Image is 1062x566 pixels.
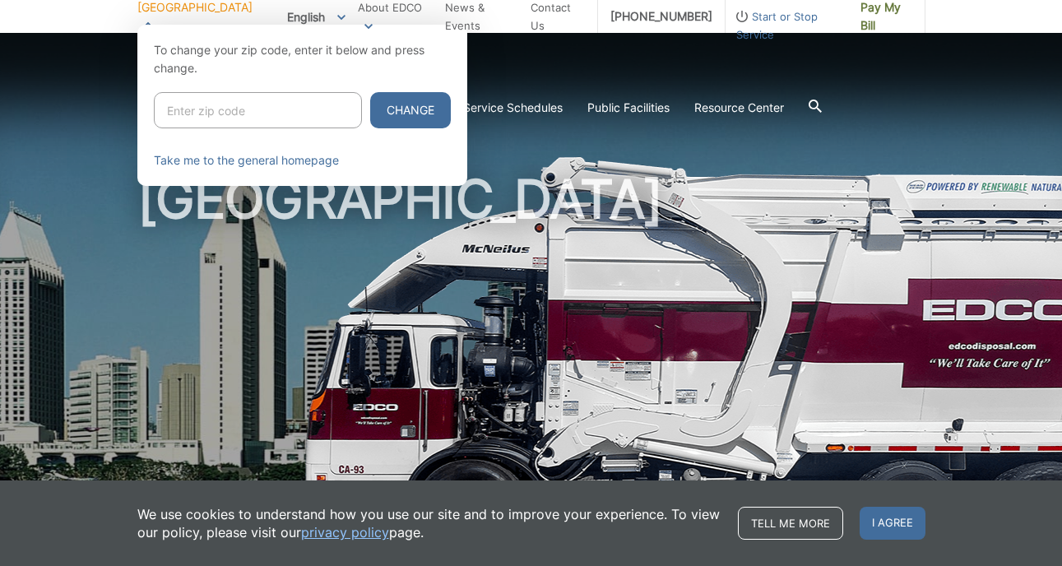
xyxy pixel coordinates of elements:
[301,523,389,541] a: privacy policy
[154,92,362,128] input: Enter zip code
[860,507,925,540] span: I agree
[137,505,721,541] p: We use cookies to understand how you use our site and to improve your experience. To view our pol...
[738,507,843,540] a: Tell me more
[370,92,451,128] button: Change
[154,151,339,169] a: Take me to the general homepage
[154,41,451,77] p: To change your zip code, enter it below and press change.
[275,3,358,30] span: English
